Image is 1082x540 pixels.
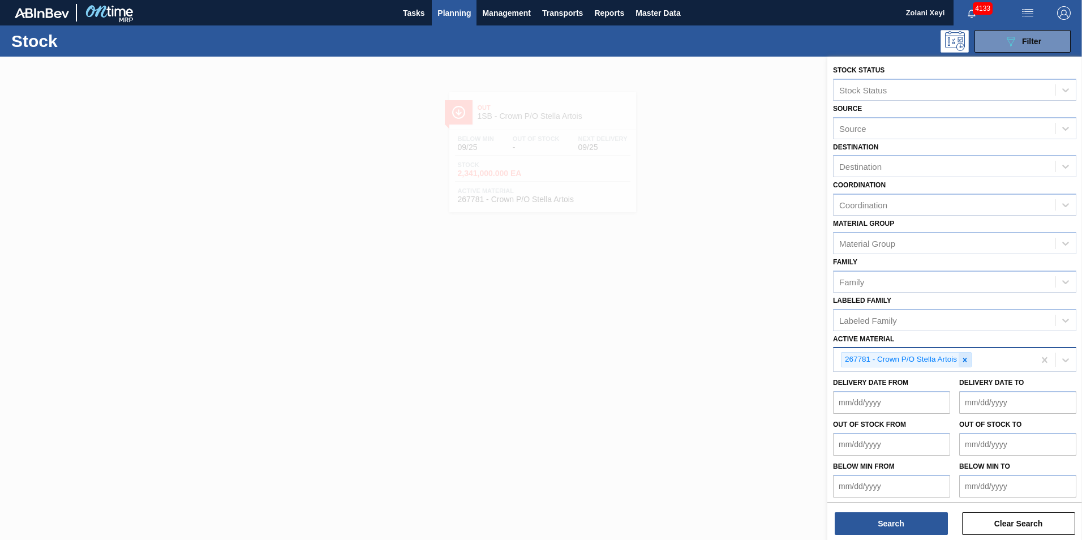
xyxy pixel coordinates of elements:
span: Filter [1022,37,1041,46]
label: Active Material [833,335,894,343]
input: mm/dd/yyyy [959,391,1076,414]
h1: Stock [11,35,181,48]
label: Family [833,258,857,266]
img: TNhmsLtSVTkK8tSr43FrP2fwEKptu5GPRR3wAAAABJRU5ErkJggg== [15,8,69,18]
div: Stock Status [839,85,887,95]
label: Out of Stock from [833,421,906,428]
div: Programming: no user selected [941,30,969,53]
img: userActions [1021,6,1034,20]
label: Material Group [833,220,894,228]
div: 267781 - Crown P/O Stella Artois [841,353,959,367]
label: Delivery Date to [959,379,1024,387]
input: mm/dd/yyyy [833,391,950,414]
img: Logout [1057,6,1071,20]
div: Source [839,123,866,133]
label: Coordination [833,181,886,189]
label: Out of Stock to [959,421,1021,428]
span: 4133 [973,2,993,15]
label: Stock Status [833,66,885,74]
input: mm/dd/yyyy [959,433,1076,456]
span: Tasks [401,6,426,20]
label: Delivery Date from [833,379,908,387]
div: Family [839,277,864,286]
input: mm/dd/yyyy [833,433,950,456]
input: mm/dd/yyyy [959,475,1076,498]
label: Destination [833,143,878,151]
span: Master Data [636,6,680,20]
span: Planning [437,6,471,20]
label: Below Min from [833,462,895,470]
input: mm/dd/yyyy [833,475,950,498]
span: Management [482,6,531,20]
div: Labeled Family [839,315,897,325]
label: Below Min to [959,462,1010,470]
div: Destination [839,162,882,172]
span: Transports [542,6,583,20]
div: Coordination [839,200,887,210]
div: Material Group [839,238,895,248]
span: Reports [594,6,624,20]
button: Notifications [954,5,990,21]
button: Filter [974,30,1071,53]
label: Labeled Family [833,297,891,305]
label: Source [833,105,862,113]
